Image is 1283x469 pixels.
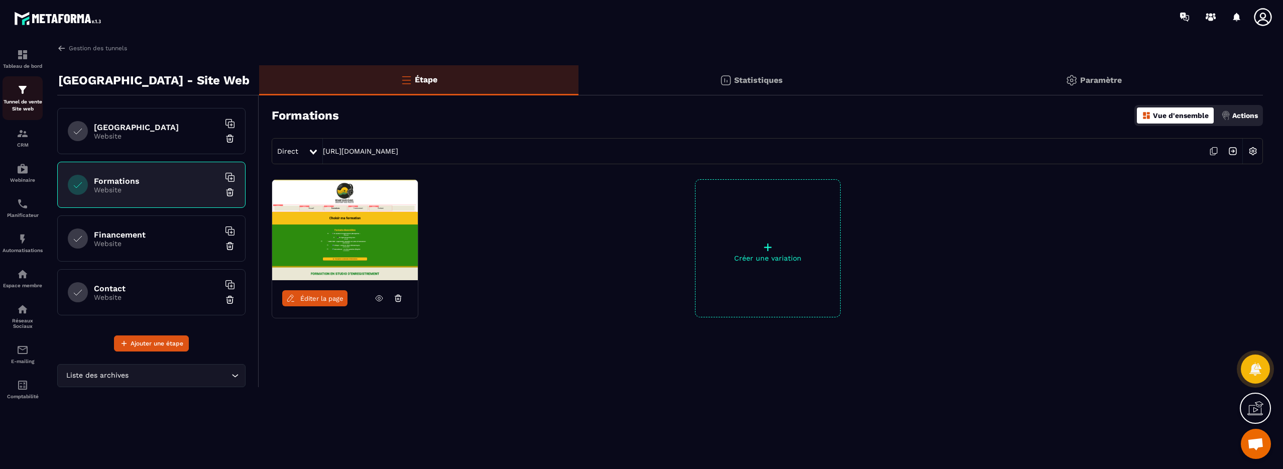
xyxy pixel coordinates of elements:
a: formationformationTunnel de vente Site web [3,76,43,120]
a: accountantaccountantComptabilité [3,372,43,407]
input: Search for option [131,370,229,381]
img: logo [14,9,104,28]
img: trash [225,295,235,305]
img: setting-gr.5f69749f.svg [1066,74,1078,86]
p: Réseaux Sociaux [3,318,43,329]
p: Website [94,132,219,140]
a: Éditer la page [282,290,347,306]
p: Comptabilité [3,394,43,399]
p: Tunnel de vente Site web [3,98,43,112]
p: Automatisations [3,248,43,253]
span: Éditer la page [300,295,343,302]
a: emailemailE-mailing [3,336,43,372]
p: + [695,240,840,254]
img: trash [225,134,235,144]
p: Étape [415,75,437,84]
a: schedulerschedulerPlanificateur [3,190,43,225]
h6: Contact [94,284,219,293]
img: dashboard-orange.40269519.svg [1142,111,1151,120]
img: formation [17,128,29,140]
img: automations [17,233,29,245]
p: Tableau de bord [3,63,43,69]
p: Espace membre [3,283,43,288]
img: formation [17,49,29,61]
img: accountant [17,379,29,391]
img: social-network [17,303,29,315]
img: automations [17,268,29,280]
div: Search for option [57,364,246,387]
a: automationsautomationsEspace membre [3,261,43,296]
p: Website [94,293,219,301]
a: formationformationCRM [3,120,43,155]
p: E-mailing [3,359,43,364]
img: actions.d6e523a2.png [1221,111,1230,120]
div: Ouvrir le chat [1241,429,1271,459]
p: Website [94,186,219,194]
img: bars-o.4a397970.svg [400,74,412,86]
a: automationsautomationsAutomatisations [3,225,43,261]
img: trash [225,187,235,197]
p: [GEOGRAPHIC_DATA] - Site Web [58,70,250,90]
button: Ajouter une étape [114,335,189,351]
p: CRM [3,142,43,148]
a: Gestion des tunnels [57,44,127,53]
span: Liste des archives [64,370,131,381]
img: stats.20deebd0.svg [720,74,732,86]
h6: [GEOGRAPHIC_DATA] [94,123,219,132]
p: Webinaire [3,177,43,183]
img: automations [17,163,29,175]
p: Website [94,240,219,248]
p: Statistiques [734,75,783,85]
img: arrow-next.bcc2205e.svg [1223,142,1242,161]
img: image [272,180,418,280]
h6: Financement [94,230,219,240]
p: Paramètre [1080,75,1122,85]
img: scheduler [17,198,29,210]
img: formation [17,84,29,96]
span: Direct [277,147,298,155]
img: email [17,344,29,356]
h6: Formations [94,176,219,186]
a: social-networksocial-networkRéseaux Sociaux [3,296,43,336]
img: setting-w.858f3a88.svg [1243,142,1262,161]
p: Vue d'ensemble [1153,111,1209,120]
p: Planificateur [3,212,43,218]
p: Créer une variation [695,254,840,262]
p: Actions [1232,111,1258,120]
img: arrow [57,44,66,53]
a: formationformationTableau de bord [3,41,43,76]
img: trash [225,241,235,251]
a: [URL][DOMAIN_NAME] [323,147,398,155]
span: Ajouter une étape [131,338,183,348]
a: automationsautomationsWebinaire [3,155,43,190]
h3: Formations [272,108,339,123]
